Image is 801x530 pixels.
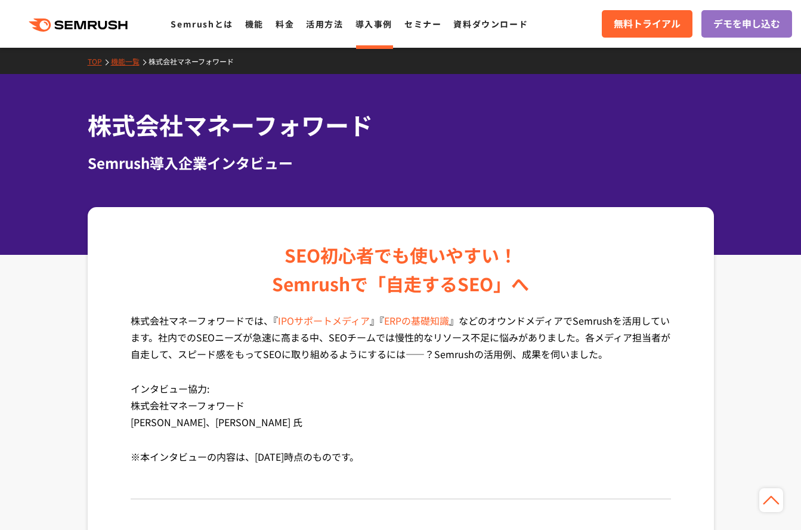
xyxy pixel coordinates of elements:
[131,380,671,448] p: インタビュー協力: 株式会社マネーフォワード [PERSON_NAME]、[PERSON_NAME] 氏
[276,18,294,30] a: 料金
[713,16,780,32] span: デモを申し込む
[453,18,528,30] a: 資料ダウンロード
[245,18,264,30] a: 機能
[272,241,529,298] div: SEO初心者でも使いやすい！ Semrushで「自走するSEO」へ
[701,10,792,38] a: デモを申し込む
[384,313,449,328] a: ERPの基礎知識
[602,10,692,38] a: 無料トライアル
[695,483,788,517] iframe: Help widget launcher
[404,18,441,30] a: セミナー
[88,152,714,174] div: Semrush導入企業インタビュー
[131,448,671,483] p: ※本インタビューの内容は、[DATE]時点のものです。
[171,18,233,30] a: Semrushとは
[88,107,714,143] h1: 株式会社マネーフォワード
[149,56,243,66] a: 株式会社マネーフォワード
[278,313,370,328] a: IPOサポートメディア
[355,18,392,30] a: 導入事例
[306,18,343,30] a: 活用方法
[111,56,149,66] a: 機能一覧
[131,312,671,380] p: 株式会社マネーフォワードでは、『 』『 』などのオウンドメディアでSemrushを活用しています。社内でのSEOニーズが急速に高まる中、SEOチームでは慢性的なリソース不足に悩みがありました。各...
[88,56,111,66] a: TOP
[614,16,681,32] span: 無料トライアル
